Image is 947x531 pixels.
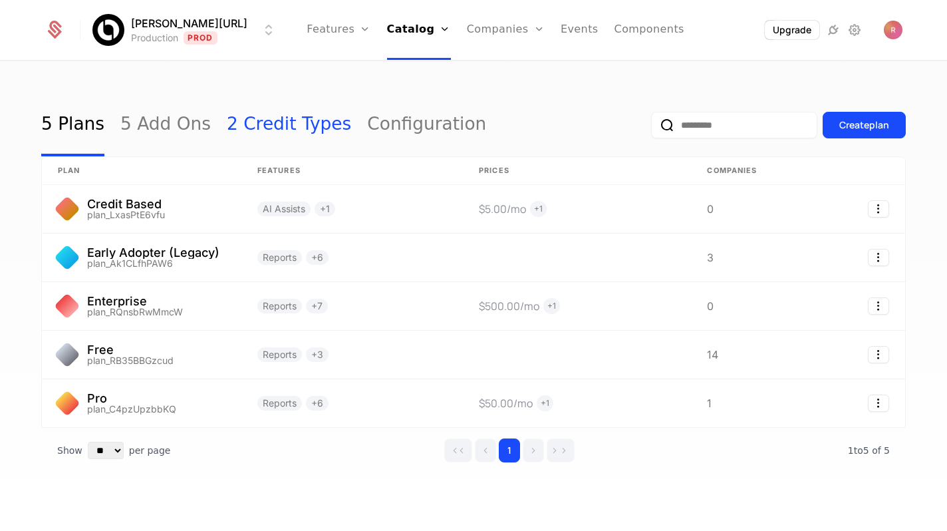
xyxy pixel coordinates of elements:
[96,15,277,45] button: Select environment
[227,94,351,156] a: 2 Credit Types
[499,439,520,462] button: Go to page 1
[444,439,472,462] button: Go to first page
[92,14,124,46] img: Billy.ai
[868,200,889,218] button: Select action
[41,94,104,156] a: 5 Plans
[184,31,217,45] span: Prod
[765,21,819,39] button: Upgrade
[88,442,124,459] select: Select page size
[444,439,575,462] div: Page navigation
[884,21,902,39] img: Ryan
[868,297,889,315] button: Select action
[547,439,575,462] button: Go to last page
[42,157,241,185] th: plan
[868,346,889,363] button: Select action
[367,94,486,156] a: Configuration
[41,428,906,473] div: Table pagination
[475,439,496,462] button: Go to previous page
[691,157,797,185] th: Companies
[847,22,863,38] a: Settings
[823,112,906,138] button: Createplan
[241,157,463,185] th: Features
[839,118,889,132] div: Create plan
[131,15,247,31] span: [PERSON_NAME][URL]
[825,22,841,38] a: Integrations
[523,439,544,462] button: Go to next page
[848,445,890,456] span: 5
[884,21,902,39] button: Open user button
[120,94,211,156] a: 5 Add Ons
[131,31,178,45] div: Production
[57,444,82,457] span: Show
[868,395,889,412] button: Select action
[848,445,884,456] span: 1 to 5 of
[868,249,889,266] button: Select action
[463,157,691,185] th: Prices
[129,444,171,457] span: per page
